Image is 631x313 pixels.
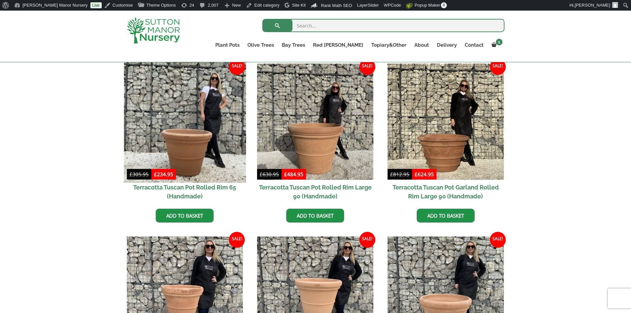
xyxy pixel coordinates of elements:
[496,39,502,45] span: 1
[488,40,504,50] a: 1
[292,3,306,8] span: Site Kit
[257,180,373,204] h2: Terracotta Tuscan Pot Rolled Rim Large 90 (Handmade)
[229,59,245,75] span: Sale!
[388,180,504,204] h2: Terracotta Tuscan Pot Garland Rolled Rim Large 90 (Handmade)
[321,3,352,8] span: Rank Math SEO
[490,59,506,75] span: Sale!
[127,64,243,204] a: Sale! Terracotta Tuscan Pot Rolled Rim 65 (Handmade)
[410,40,433,50] a: About
[284,171,287,178] span: £
[284,171,303,178] bdi: 484.95
[127,17,180,43] img: logo
[433,40,461,50] a: Delivery
[415,171,434,178] bdi: 624.95
[367,40,410,50] a: Topiary&Other
[359,232,375,248] span: Sale!
[441,2,447,8] span: 0
[229,232,245,248] span: Sale!
[260,171,279,178] bdi: 630.95
[127,180,243,204] h2: Terracotta Tuscan Pot Rolled Rim 65 (Handmade)
[154,171,157,178] span: £
[154,171,173,178] bdi: 234.95
[90,2,102,8] a: Live
[286,209,344,223] a: Add to basket: “Terracotta Tuscan Pot Rolled Rim Large 90 (Handmade)”
[388,64,504,204] a: Sale! Terracotta Tuscan Pot Garland Rolled Rim Large 90 (Handmade)
[243,40,278,50] a: Olive Trees
[390,171,409,178] bdi: 812.95
[388,64,504,180] img: Terracotta Tuscan Pot Garland Rolled Rim Large 90 (Handmade)
[278,40,309,50] a: Bay Trees
[309,40,367,50] a: Red [PERSON_NAME]
[257,64,373,180] img: Terracotta Tuscan Pot Rolled Rim Large 90 (Handmade)
[257,64,373,204] a: Sale! Terracotta Tuscan Pot Rolled Rim Large 90 (Handmade)
[415,171,418,178] span: £
[359,59,375,75] span: Sale!
[417,209,475,223] a: Add to basket: “Terracotta Tuscan Pot Garland Rolled Rim Large 90 (Handmade)”
[260,171,263,178] span: £
[156,209,214,223] a: Add to basket: “Terracotta Tuscan Pot Rolled Rim 65 (Handmade)”
[575,3,610,8] span: [PERSON_NAME]
[262,19,504,32] input: Search...
[461,40,488,50] a: Contact
[130,171,149,178] bdi: 305.95
[124,61,246,183] img: Terracotta Tuscan Pot Rolled Rim 65 (Handmade)
[390,171,393,178] span: £
[130,171,132,178] span: £
[490,232,506,248] span: Sale!
[211,40,243,50] a: Plant Pots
